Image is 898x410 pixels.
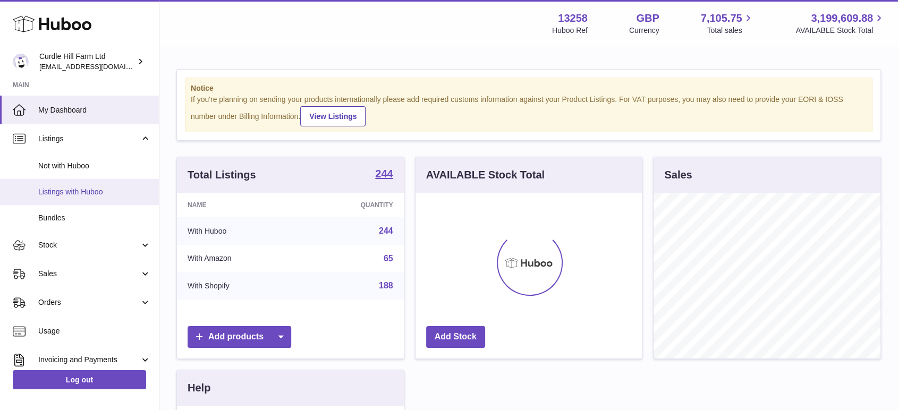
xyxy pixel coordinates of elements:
strong: Notice [191,83,867,93]
h3: AVAILABLE Stock Total [426,168,545,182]
span: Not with Huboo [38,161,151,171]
a: 7,105.75 Total sales [701,11,755,36]
a: View Listings [300,106,366,126]
span: Stock [38,240,140,250]
td: With Huboo [177,217,301,245]
span: AVAILABLE Stock Total [795,25,885,36]
span: 7,105.75 [701,11,742,25]
a: 3,199,609.88 AVAILABLE Stock Total [795,11,885,36]
div: If you're planning on sending your products internationally please add required customs informati... [191,95,867,126]
th: Quantity [301,193,403,217]
span: 3,199,609.88 [811,11,873,25]
h3: Help [188,381,210,395]
span: Usage [38,326,151,336]
div: Currency [629,25,659,36]
span: [EMAIL_ADDRESS][DOMAIN_NAME] [39,62,156,71]
td: With Amazon [177,245,301,272]
strong: GBP [636,11,659,25]
th: Name [177,193,301,217]
span: Total sales [707,25,754,36]
span: Sales [38,269,140,279]
a: Add Stock [426,326,485,348]
div: Curdle Hill Farm Ltd [39,52,135,72]
div: Huboo Ref [552,25,588,36]
span: Listings with Huboo [38,187,151,197]
a: Add products [188,326,291,348]
a: 244 [379,226,393,235]
a: 244 [375,168,393,181]
span: Bundles [38,213,151,223]
img: internalAdmin-13258@internal.huboo.com [13,54,29,70]
a: 65 [384,254,393,263]
a: Log out [13,370,146,389]
span: My Dashboard [38,105,151,115]
strong: 244 [375,168,393,179]
a: 188 [379,281,393,290]
span: Invoicing and Payments [38,355,140,365]
strong: 13258 [558,11,588,25]
span: Listings [38,134,140,144]
h3: Sales [664,168,692,182]
h3: Total Listings [188,168,256,182]
span: Orders [38,297,140,307]
td: With Shopify [177,272,301,300]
